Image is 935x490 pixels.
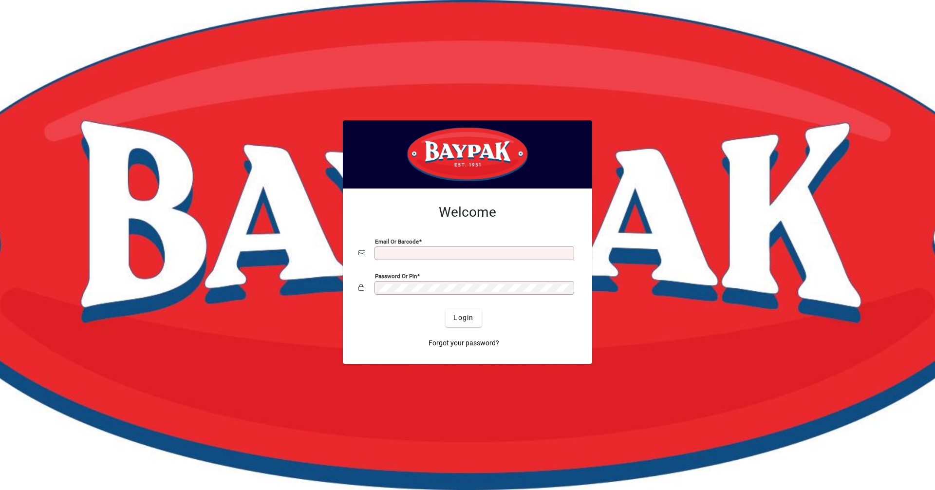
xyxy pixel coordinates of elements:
[446,309,481,327] button: Login
[425,335,503,352] a: Forgot your password?
[375,238,419,245] mat-label: Email or Barcode
[429,338,499,348] span: Forgot your password?
[453,313,473,323] span: Login
[358,204,577,221] h2: Welcome
[375,272,417,279] mat-label: Password or Pin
